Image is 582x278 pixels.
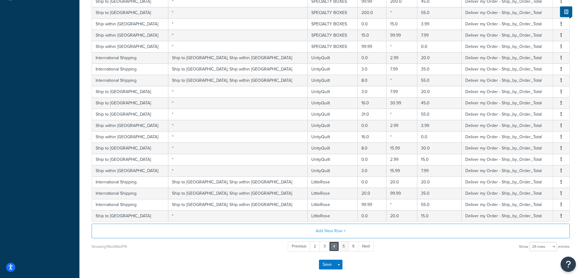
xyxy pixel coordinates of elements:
td: UnityQuilt [308,143,358,154]
td: LittleRose [308,199,358,210]
td: International Shipping [92,63,168,75]
td: 0.0 [417,131,462,143]
td: 55.0 [417,7,462,18]
td: Ship to [GEOGRAPHIC_DATA], Ship within [GEOGRAPHIC_DATA] [168,75,307,86]
button: Show Help Docs [560,6,572,17]
td: 99.99 [386,30,417,41]
div: Showing 76 to 100 of 175 [92,242,127,251]
td: UnityQuilt [308,75,358,86]
td: Deliver my Order - Ship_by_Order_Total [462,7,553,18]
td: Deliver my Order - Ship_by_Order_Total [462,63,553,75]
td: UnityQuilt [308,97,358,109]
td: SPECIALTY BOXES [308,7,358,18]
td: 3.0 [358,86,386,97]
td: International Shipping [92,176,168,188]
td: 0.0 [358,210,386,222]
td: SPECIALTY BOXES [308,41,358,52]
td: Ship within [GEOGRAPHIC_DATA] [92,120,168,131]
a: 6 [348,241,359,251]
a: Previous [288,241,310,251]
td: Deliver my Order - Ship_by_Order_Total [462,109,553,120]
td: 15.0 [386,18,417,30]
a: 2 [310,241,320,251]
td: 15.0 [358,30,386,41]
td: International Shipping [92,199,168,210]
td: UnityQuilt [308,131,358,143]
td: 8.0 [358,75,386,86]
td: 200.0 [358,7,386,18]
td: 7.99 [417,30,462,41]
td: Ship to [GEOGRAPHIC_DATA], Ship within [GEOGRAPHIC_DATA] [168,188,307,199]
td: LittleRose [308,188,358,199]
td: 3.0 [358,63,386,75]
td: 15.0 [417,210,462,222]
td: Ship to [GEOGRAPHIC_DATA] [92,7,168,18]
td: Ship to [GEOGRAPHIC_DATA], Ship within [GEOGRAPHIC_DATA] [168,63,307,75]
td: 3.99 [417,120,462,131]
td: 2.99 [386,120,417,131]
td: Deliver my Order - Ship_by_Order_Total [462,52,553,63]
td: 31.0 [358,109,386,120]
td: Deliver my Order - Ship_by_Order_Total [462,86,553,97]
td: Deliver my Order - Ship_by_Order_Total [462,210,553,222]
button: Save [319,260,335,269]
span: Show [519,242,528,251]
td: Ship to [GEOGRAPHIC_DATA], Ship within [GEOGRAPHIC_DATA] [168,199,307,210]
td: UnityQuilt [308,86,358,97]
td: Ship within [GEOGRAPHIC_DATA] [92,41,168,52]
td: LittleRose [308,176,358,188]
td: Ship to [GEOGRAPHIC_DATA] [92,154,168,165]
td: 0.0 [358,176,386,188]
td: 20.0 [386,176,417,188]
td: 0.0 [417,41,462,52]
td: 7.99 [386,86,417,97]
button: Open Resource Center [561,257,576,272]
td: 7.99 [417,165,462,176]
td: UnityQuilt [308,120,358,131]
td: UnityQuilt [308,52,358,63]
td: Deliver my Order - Ship_by_Order_Total [462,199,553,210]
td: 20.0 [417,176,462,188]
td: Deliver my Order - Ship_by_Order_Total [462,97,553,109]
td: Deliver my Order - Ship_by_Order_Total [462,120,553,131]
td: Deliver my Order - Ship_by_Order_Total [462,176,553,188]
span: Next [362,243,370,249]
td: Deliver my Order - Ship_by_Order_Total [462,131,553,143]
a: 3 [320,241,330,251]
td: 8.0 [358,143,386,154]
td: UnityQuilt [308,154,358,165]
td: Ship within [GEOGRAPHIC_DATA] [92,131,168,143]
td: Ship within [GEOGRAPHIC_DATA] [92,30,168,41]
td: 0.0 [358,120,386,131]
td: Deliver my Order - Ship_by_Order_Total [462,143,553,154]
td: 0.0 [358,154,386,165]
td: UnityQuilt [308,63,358,75]
td: 15.99 [386,143,417,154]
td: UnityQuilt [308,109,358,120]
td: Deliver my Order - Ship_by_Order_Total [462,165,553,176]
button: Add New Row + [92,224,570,238]
td: Ship to [GEOGRAPHIC_DATA] [92,210,168,222]
td: Ship within [GEOGRAPHIC_DATA] [92,18,168,30]
td: Deliver my Order - Ship_by_Order_Total [462,188,553,199]
td: 20.0 [417,86,462,97]
td: International Shipping [92,188,168,199]
td: 15.0 [417,154,462,165]
td: UnityQuilt [308,165,358,176]
td: 99.99 [358,41,386,52]
td: Deliver my Order - Ship_by_Order_Total [462,30,553,41]
td: LittleRose [308,210,358,222]
td: Ship to [GEOGRAPHIC_DATA] [92,86,168,97]
td: 3.99 [417,18,462,30]
td: 30.99 [386,97,417,109]
td: Deliver my Order - Ship_by_Order_Total [462,18,553,30]
td: International Shipping [92,52,168,63]
td: 3.0 [358,165,386,176]
td: 55.0 [417,75,462,86]
td: Ship to [GEOGRAPHIC_DATA], Ship within [GEOGRAPHIC_DATA] [168,176,307,188]
td: 45.0 [417,97,462,109]
td: 20.0 [358,188,386,199]
a: 4 [329,241,339,251]
td: 30.0 [417,143,462,154]
td: Ship to [GEOGRAPHIC_DATA] [92,143,168,154]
